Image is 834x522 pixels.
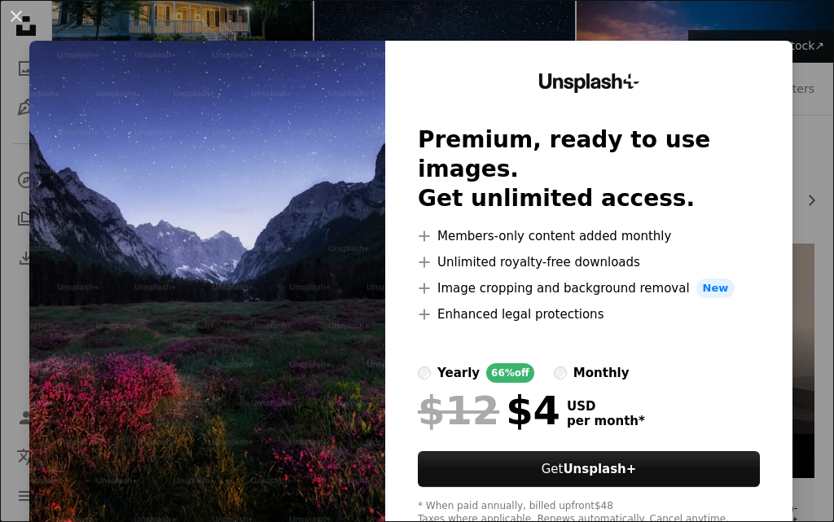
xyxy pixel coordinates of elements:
li: Members-only content added monthly [418,226,760,246]
li: Image cropping and background removal [418,279,760,298]
span: New [696,279,735,298]
input: yearly66%off [418,366,431,379]
input: monthly [554,366,567,379]
li: Enhanced legal protections [418,305,760,324]
li: Unlimited royalty-free downloads [418,252,760,272]
button: GetUnsplash+ [418,451,760,487]
div: yearly [437,363,480,383]
div: 66% off [486,363,534,383]
h2: Premium, ready to use images. Get unlimited access. [418,125,760,213]
div: $4 [418,389,560,432]
span: USD [567,399,645,414]
span: per month * [567,414,645,428]
div: monthly [573,363,630,383]
strong: Unsplash+ [563,462,636,476]
span: $12 [418,389,499,432]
